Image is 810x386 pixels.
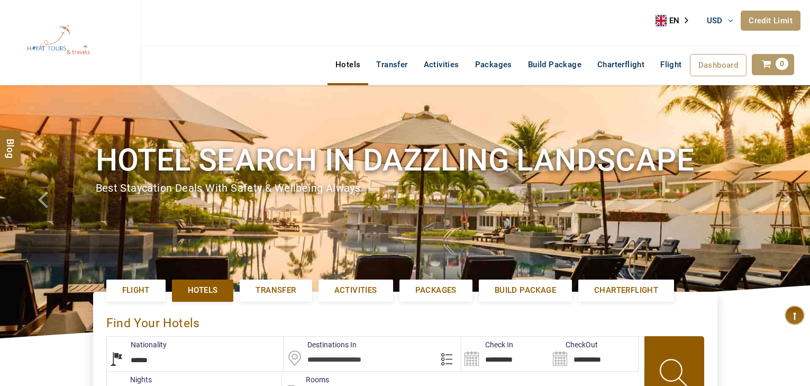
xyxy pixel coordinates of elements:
[656,13,696,29] a: EN
[4,139,17,148] span: Blog
[415,285,457,296] span: Packages
[660,59,681,70] span: Flight
[399,280,472,301] a: Packages
[368,54,415,75] a: Transfer
[656,13,696,29] aside: Language selected: English
[96,140,715,180] h1: Hotel search in dazzling landscape
[8,5,109,76] img: The Royal Line Holidays
[479,280,572,301] a: Build Package
[256,285,296,296] span: Transfer
[172,280,233,301] a: Hotels
[327,54,368,75] a: Hotels
[107,339,167,350] label: Nationality
[578,280,674,301] a: Charterflight
[96,181,715,196] div: Best Staycation Deals with safety & wellbeing always
[597,60,644,69] span: Charterflight
[741,11,800,31] a: Credit Limit
[520,54,589,75] a: Build Package
[594,285,658,296] span: Charterflight
[318,280,393,301] a: Activities
[752,54,794,75] a: 0
[416,54,467,75] a: Activities
[106,374,152,385] label: nights
[550,337,638,371] input: Search
[334,285,377,296] span: Activities
[284,339,357,350] label: Destinations In
[495,285,556,296] span: Build Package
[106,280,166,301] a: Flight
[106,305,704,336] div: Find Your Hotels
[589,54,652,75] a: Charterflight
[461,339,513,350] label: Check In
[652,54,689,65] a: Flight
[707,16,723,25] span: USD
[122,285,150,296] span: Flight
[776,58,788,70] span: 0
[467,54,520,75] a: Packages
[240,280,312,301] a: Transfer
[698,60,739,70] span: Dashboard
[656,13,696,29] div: Language
[550,339,598,350] label: CheckOut
[282,374,329,385] label: Rooms
[461,337,550,371] input: Search
[188,285,217,296] span: Hotels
